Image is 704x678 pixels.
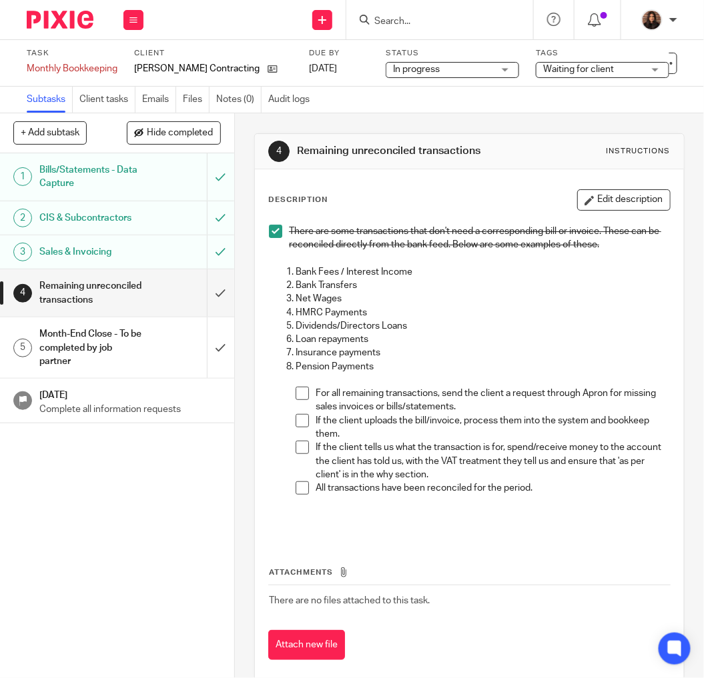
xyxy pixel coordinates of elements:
a: Subtasks [27,87,73,113]
p: Net Wages [296,292,670,305]
span: Waiting for client [543,65,614,74]
p: Complete all information requests [39,403,221,416]
h1: Sales & Invoicing [39,242,142,262]
div: 3 [13,243,32,261]
button: Attach new file [268,630,345,660]
h1: CIS & Subcontractors [39,208,142,228]
a: Notes (0) [216,87,262,113]
label: Due by [309,48,369,59]
span: [DATE] [309,64,337,73]
a: Audit logs [268,87,316,113]
a: Files [183,87,210,113]
p: All transactions have been reconciled for the period. [316,481,670,495]
span: Attachments [269,569,333,576]
p: There are some transactions that don't need a corresponding bill or invoice. These can be reconci... [289,225,670,252]
p: If the client uploads the bill/invoice, process them into the system and bookkeep them. [316,414,670,441]
label: Status [386,48,519,59]
p: If the client tells us what the transaction is for, spend/receive money to the account the client... [316,441,670,481]
p: [PERSON_NAME] Contracting Ltd [134,62,261,75]
div: 4 [268,141,290,162]
div: 4 [13,284,32,303]
span: There are no files attached to this task. [269,596,430,605]
button: Edit description [577,189,671,211]
img: Headshot.jpg [641,9,663,31]
p: Dividends/Directors Loans [296,319,670,333]
div: 1 [13,167,32,186]
span: In progress [393,65,440,74]
div: 5 [13,339,32,357]
p: Bank Fees / Interest Income [296,265,670,279]
button: + Add subtask [13,121,87,144]
p: HMRC Payments [296,306,670,319]
button: Hide completed [127,121,221,144]
a: Emails [142,87,176,113]
h1: Remaining unreconciled transactions [39,276,142,310]
h1: Month-End Close - To be completed by job partner [39,324,142,371]
img: Pixie [27,11,93,29]
div: Monthly Bookkeeping [27,62,117,75]
label: Tags [536,48,669,59]
label: Task [27,48,117,59]
input: Search [373,16,493,28]
p: Description [268,195,328,205]
h1: Remaining unreconciled transactions [297,144,498,158]
div: 2 [13,209,32,227]
h1: [DATE] [39,385,221,402]
p: Pension Payments [296,360,670,373]
h1: Bills/Statements - Data Capture [39,160,142,194]
p: For all remaining transactions, send the client a request through Apron for missing sales invoice... [316,387,670,414]
div: Instructions [607,146,671,157]
p: Loan repayments [296,333,670,346]
span: Hide completed [147,128,214,139]
a: Client tasks [79,87,135,113]
p: Insurance payments [296,346,670,359]
label: Client [134,48,292,59]
p: Bank Transfers [296,279,670,292]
